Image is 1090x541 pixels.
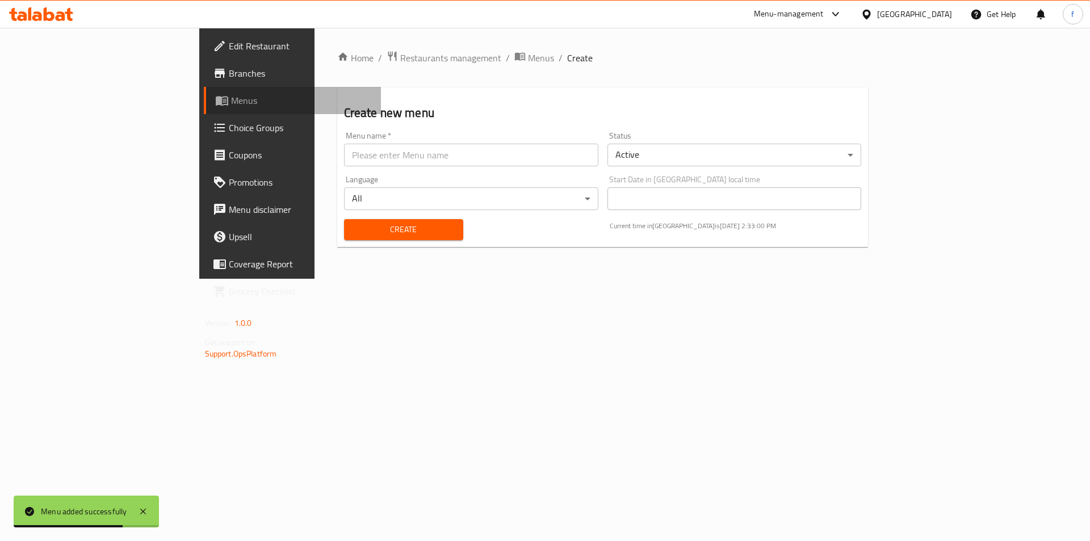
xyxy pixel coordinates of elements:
[204,32,381,60] a: Edit Restaurant
[1071,8,1074,20] span: f
[204,87,381,114] a: Menus
[344,187,598,210] div: All
[229,66,372,80] span: Branches
[607,144,862,166] div: Active
[229,175,372,189] span: Promotions
[229,203,372,216] span: Menu disclaimer
[205,335,257,350] span: Get support on:
[204,169,381,196] a: Promotions
[877,8,952,20] div: [GEOGRAPHIC_DATA]
[204,114,381,141] a: Choice Groups
[229,257,372,271] span: Coverage Report
[204,223,381,250] a: Upsell
[528,51,554,65] span: Menus
[41,505,127,518] div: Menu added successfully
[337,51,869,65] nav: breadcrumb
[344,219,463,240] button: Create
[204,278,381,305] a: Grocery Checklist
[229,230,372,244] span: Upsell
[229,284,372,298] span: Grocery Checklist
[229,121,372,135] span: Choice Groups
[204,141,381,169] a: Coupons
[514,51,554,65] a: Menus
[754,7,824,21] div: Menu-management
[234,316,252,330] span: 1.0.0
[229,148,372,162] span: Coupons
[344,144,598,166] input: Please enter Menu name
[387,51,501,65] a: Restaurants management
[400,51,501,65] span: Restaurants management
[610,221,862,231] p: Current time in [GEOGRAPHIC_DATA] is [DATE] 2:33:00 PM
[344,104,862,121] h2: Create new menu
[231,94,372,107] span: Menus
[204,250,381,278] a: Coverage Report
[205,316,233,330] span: Version:
[204,196,381,223] a: Menu disclaimer
[353,223,454,237] span: Create
[204,60,381,87] a: Branches
[205,346,277,361] a: Support.OpsPlatform
[506,51,510,65] li: /
[229,39,372,53] span: Edit Restaurant
[567,51,593,65] span: Create
[559,51,563,65] li: /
